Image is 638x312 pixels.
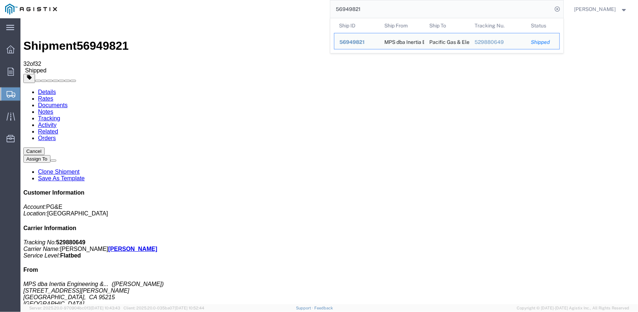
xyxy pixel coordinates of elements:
[474,38,521,46] div: 529880649
[3,282,64,289] span: [GEOGRAPHIC_DATA]
[3,192,27,198] i: Location:
[3,185,615,199] p: [GEOGRAPHIC_DATA]
[26,185,42,192] span: PG&E
[18,90,33,97] a: Notes
[3,228,39,234] i: Carrier Name:
[18,71,35,77] a: Details
[384,33,419,49] div: MPS dba Inertia Engineering & Machine Works Inc
[3,248,615,255] h4: From
[18,117,35,123] a: Orders
[526,18,560,33] th: Status
[379,18,424,33] th: Ship From
[330,0,552,18] input: Search for shipment number, reference number
[3,137,30,144] button: Assign To
[20,18,638,304] iframe: FS Legacy Container
[175,306,204,310] span: [DATE] 10:52:44
[18,84,47,90] a: Documents
[5,4,57,15] img: logo
[36,221,65,227] b: 529880649
[18,110,38,116] a: Related
[3,263,615,296] address: MPS dba Inertia Engineering & Machine Works Inc
[3,221,36,227] i: Tracking No:
[296,306,314,310] a: Support
[3,207,615,213] h4: Carrier Information
[424,18,470,33] th: Ship To
[124,306,204,310] span: Client: 2025.20.0-035ba07
[14,42,21,49] span: 32
[517,305,629,311] span: Copyright © [DATE]-[DATE] Agistix Inc., All Rights Reserved
[429,33,464,49] div: Pacific Gas & Electric Company
[3,129,24,137] button: Cancel
[339,39,365,45] span: 56949821
[29,306,120,310] span: Server: 2025.20.0-970904bc0f3
[39,228,88,234] span: [PERSON_NAME]
[91,306,120,310] span: [DATE] 10:43:43
[334,18,379,33] th: Ship ID
[3,234,40,240] i: Service Level:
[18,157,64,163] a: Save As Template
[314,306,333,310] a: Feedback
[574,5,616,13] span: Chantelle Bower
[88,228,137,234] a: [PERSON_NAME]
[339,38,374,46] div: 56949821
[18,150,59,157] a: Clone Shipment
[4,49,26,55] span: Shipped
[574,5,628,14] button: [PERSON_NAME]
[40,234,61,240] b: Flatbed
[3,185,26,192] i: Account:
[18,104,36,110] a: Activity
[469,18,526,33] th: Tracking Nu.
[56,21,108,34] span: 56949821
[18,97,40,103] a: Tracking
[3,42,10,49] span: 32
[3,42,615,49] div: of
[18,77,33,83] a: Rates
[531,38,554,46] div: Shipped
[3,171,615,178] h4: Customer Information
[334,18,563,53] table: Search Results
